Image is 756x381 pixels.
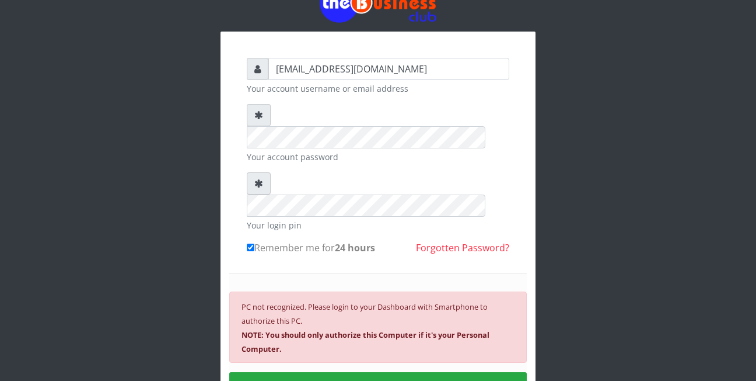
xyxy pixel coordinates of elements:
[247,82,509,95] small: Your account username or email address
[247,151,509,163] small: Your account password
[335,241,375,254] b: 24 hours
[242,302,489,354] small: PC not recognized. Please login to your Dashboard with Smartphone to authorize this PC.
[247,244,254,251] input: Remember me for24 hours
[242,330,489,354] b: NOTE: You should only authorize this Computer if it's your Personal Computer.
[247,219,509,231] small: Your login pin
[247,241,375,255] label: Remember me for
[268,58,509,80] input: Username or email address
[416,241,509,254] a: Forgotten Password?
